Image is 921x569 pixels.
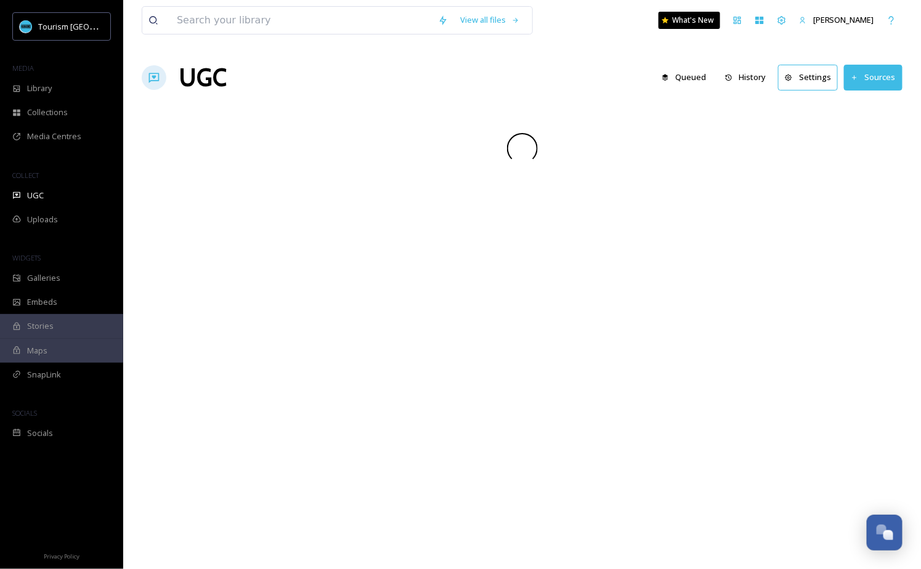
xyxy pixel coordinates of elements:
span: Galleries [27,272,60,284]
input: Search your library [171,7,432,34]
span: SnapLink [27,369,61,381]
a: History [719,65,779,89]
span: Embeds [27,296,57,308]
span: Socials [27,427,53,439]
span: UGC [27,190,44,201]
span: COLLECT [12,171,39,180]
a: What's New [659,12,720,29]
span: MEDIA [12,63,34,73]
a: Queued [655,65,719,89]
button: Sources [844,65,903,90]
span: Tourism [GEOGRAPHIC_DATA] [38,20,148,32]
button: Open Chat [867,515,903,551]
a: [PERSON_NAME] [793,8,880,32]
span: Media Centres [27,131,81,142]
span: Privacy Policy [44,552,79,560]
button: History [719,65,773,89]
a: View all files [454,8,526,32]
a: Settings [778,65,844,90]
span: [PERSON_NAME] [813,14,874,25]
span: Uploads [27,214,58,225]
button: Settings [778,65,838,90]
button: Queued [655,65,713,89]
span: Collections [27,107,68,118]
span: Stories [27,320,54,332]
span: Library [27,83,52,94]
img: tourism_nanaimo_logo.jpeg [20,20,32,33]
span: WIDGETS [12,253,41,262]
span: SOCIALS [12,408,37,418]
span: Maps [27,345,47,357]
a: UGC [179,59,227,96]
a: Privacy Policy [44,548,79,563]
